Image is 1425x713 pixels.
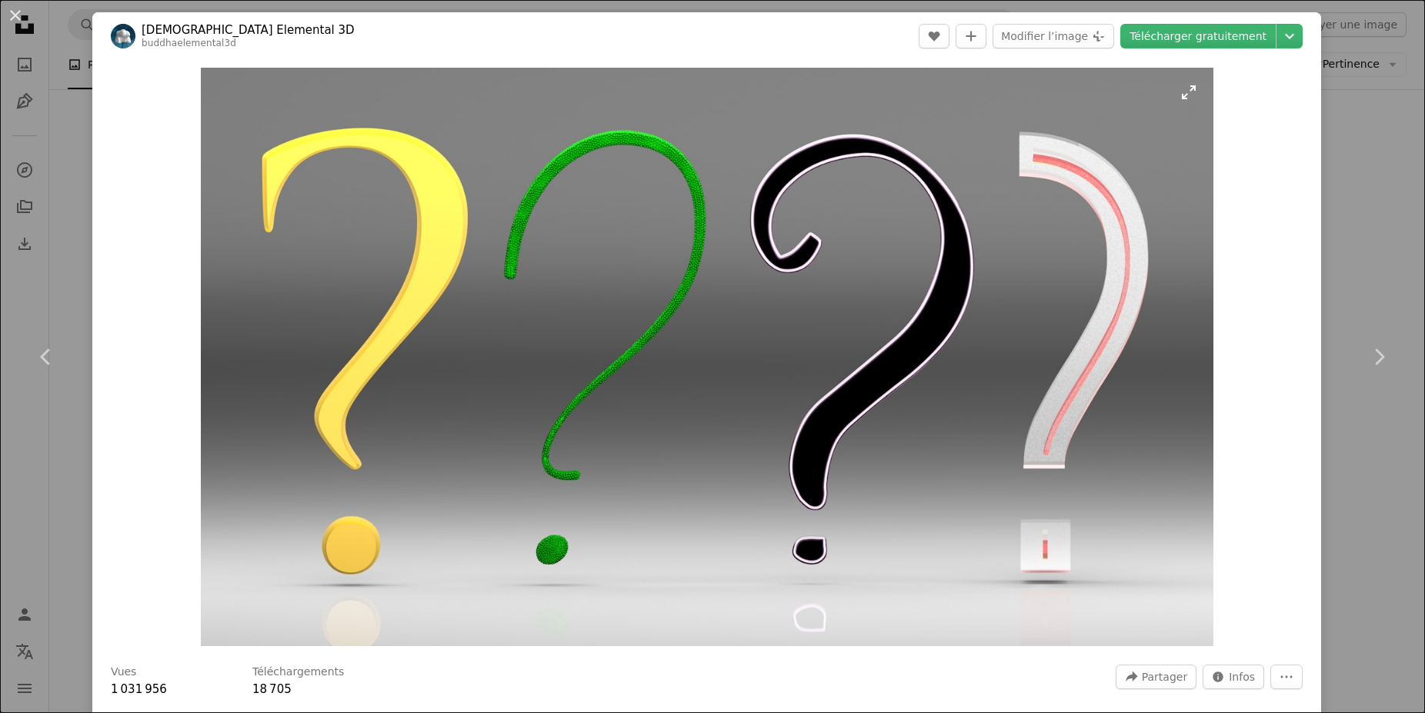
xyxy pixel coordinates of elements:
[252,682,292,696] span: 18 705
[111,665,136,680] h3: Vues
[993,24,1114,48] button: Modifier l’image
[1276,24,1303,48] button: Choisissez la taille de téléchargement
[919,24,949,48] button: J’aime
[1116,665,1196,689] button: Partager cette image
[1120,24,1276,48] a: Télécharger gratuitement
[1203,665,1264,689] button: Statistiques de cette image
[201,68,1213,646] img: Un groupe de points d’interrogation assis les uns à côté des autres
[111,682,167,696] span: 1 031 956
[201,68,1213,646] button: Zoom sur cette image
[1142,665,1187,688] span: Partager
[1229,665,1255,688] span: Infos
[956,24,986,48] button: Ajouter à la collection
[1270,665,1303,689] button: Plus d’actions
[142,22,355,38] a: [DEMOGRAPHIC_DATA] Elemental 3D
[111,24,135,48] img: Accéder au profil de Buddha Elemental 3D
[142,38,236,48] a: buddhaelemental3d
[1333,283,1425,431] a: Suivant
[252,665,344,680] h3: Téléchargements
